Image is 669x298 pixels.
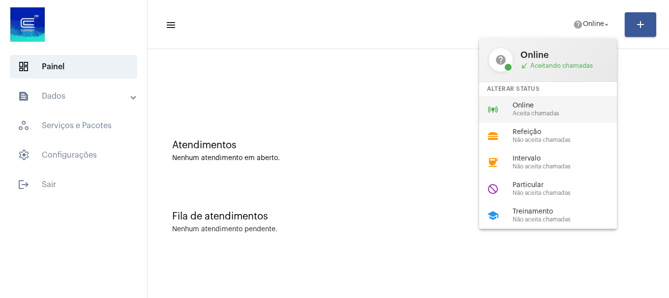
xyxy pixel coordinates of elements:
[520,62,528,70] mat-icon: call_received
[489,48,513,72] mat-icon: help
[513,182,625,189] span: Particular
[487,210,499,221] mat-icon: school
[513,137,625,143] span: Não aceita chamadas
[513,102,625,109] span: Online
[513,163,625,170] span: Não aceita chamadas
[513,190,625,196] span: Não aceita chamadas
[513,110,625,117] span: Aceita chamadas
[487,130,499,142] mat-icon: lunch_dining
[479,82,617,96] div: Alterar Status
[487,104,499,115] mat-icon: online_prediction
[520,62,607,70] span: Aceitando chamadas
[513,155,625,163] span: Intervalo
[520,50,607,60] span: Online
[513,129,625,136] span: Refeição
[487,183,499,195] mat-icon: do_not_disturb
[513,208,625,216] span: Treinamento
[487,157,499,168] mat-icon: coffee
[513,217,625,223] span: Não aceita chamadas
